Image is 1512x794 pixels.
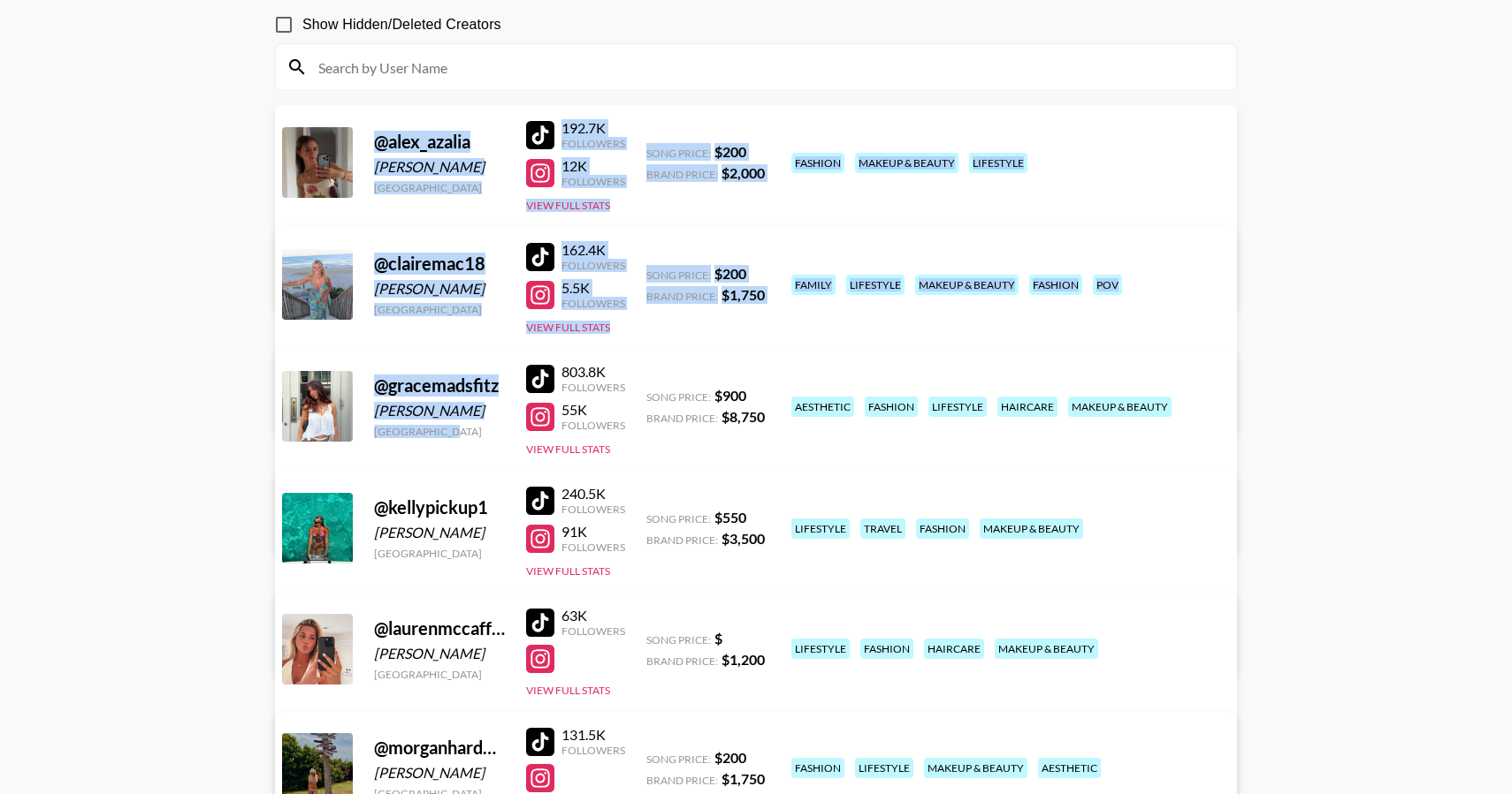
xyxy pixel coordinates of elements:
[714,749,746,766] strong: $ 200
[791,518,850,539] div: lifestyle
[1029,275,1082,295] div: fashion
[1093,275,1122,295] div: pov
[374,737,505,759] div: @ morganhardyyy
[561,297,625,310] div: Followers
[791,153,844,173] div: fashion
[860,639,913,659] div: fashion
[646,512,711,526] span: Song Price:
[374,280,505,298] div: [PERSON_NAME]
[1068,397,1172,417] div: makeup & beauty
[526,199,610,212] button: View Full Stats
[714,265,746,282] strong: $ 200
[561,726,625,744] div: 131.5K
[374,253,505,275] div: @ clairemac18
[374,496,505,518] div: @ kellypickup1
[646,654,718,668] span: Brand Price:
[646,774,718,787] span: Brand Price:
[722,286,765,303] strong: $ 1,750
[374,764,505,782] div: [PERSON_NAME]
[916,518,969,539] div: fashion
[374,668,505,681] div: [GEOGRAPHIC_DATA]
[865,397,918,417] div: fashion
[722,408,765,425] strong: $ 8,750
[722,164,765,181] strong: $ 2,000
[791,397,854,417] div: aesthetic
[860,518,905,539] div: travel
[561,119,625,137] div: 192.7K
[915,275,1019,295] div: makeup & beauty
[561,503,625,516] div: Followers
[561,241,625,259] div: 162.4K
[561,401,625,419] div: 55K
[561,624,625,638] div: Followers
[924,639,984,659] div: haircare
[855,758,913,778] div: lifestyle
[374,425,505,438] div: [GEOGRAPHIC_DATA]
[526,684,610,697] button: View Full Stats
[561,381,625,394] div: Followers
[561,175,625,188] div: Followers
[374,158,505,176] div: [PERSON_NAME]
[561,259,625,272] div: Followers
[1038,758,1101,778] div: aesthetic
[561,541,625,554] div: Followers
[846,275,905,295] div: lifestyle
[374,402,505,420] div: [PERSON_NAME]
[374,374,505,397] div: @ gracemadsfitz
[561,157,625,175] div: 12K
[855,153,958,173] div: makeup & beauty
[526,564,610,578] button: View Full Stats
[561,607,625,624] div: 63K
[646,412,718,425] span: Brand Price:
[791,639,850,659] div: lifestyle
[980,518,1083,539] div: makeup & beauty
[646,533,718,547] span: Brand Price:
[646,633,711,647] span: Song Price:
[374,524,505,541] div: [PERSON_NAME]
[374,181,505,194] div: [GEOGRAPHIC_DATA]
[722,651,765,668] strong: $ 1,200
[969,153,1027,173] div: lifestyle
[374,645,505,662] div: [PERSON_NAME]
[714,143,746,160] strong: $ 200
[561,279,625,297] div: 5.5K
[302,14,501,35] span: Show Hidden/Deleted Creators
[646,268,711,282] span: Song Price:
[561,485,625,503] div: 240.5K
[714,509,746,526] strong: $ 550
[374,617,505,639] div: @ laurenmccaffrey
[526,442,610,456] button: View Full Stats
[791,275,836,295] div: family
[722,770,765,787] strong: $ 1,750
[308,53,1226,81] input: Search by User Name
[374,547,505,560] div: [GEOGRAPHIC_DATA]
[928,397,987,417] div: lifestyle
[997,397,1058,417] div: haircare
[646,390,711,404] span: Song Price:
[722,530,765,547] strong: $ 3,500
[646,168,718,181] span: Brand Price:
[561,523,625,541] div: 91K
[561,137,625,150] div: Followers
[646,147,711,160] span: Song Price:
[374,303,505,316] div: [GEOGRAPHIC_DATA]
[561,419,625,432] div: Followers
[561,363,625,381] div: 803.8K
[561,744,625,757] div: Followers
[714,387,746,404] strong: $ 900
[374,131,505,153] div: @ alex_azalia
[791,758,844,778] div: fashion
[995,639,1098,659] div: makeup & beauty
[924,758,1027,778] div: makeup & beauty
[714,630,722,647] strong: $
[646,752,711,766] span: Song Price:
[646,290,718,303] span: Brand Price:
[526,321,610,334] button: View Full Stats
